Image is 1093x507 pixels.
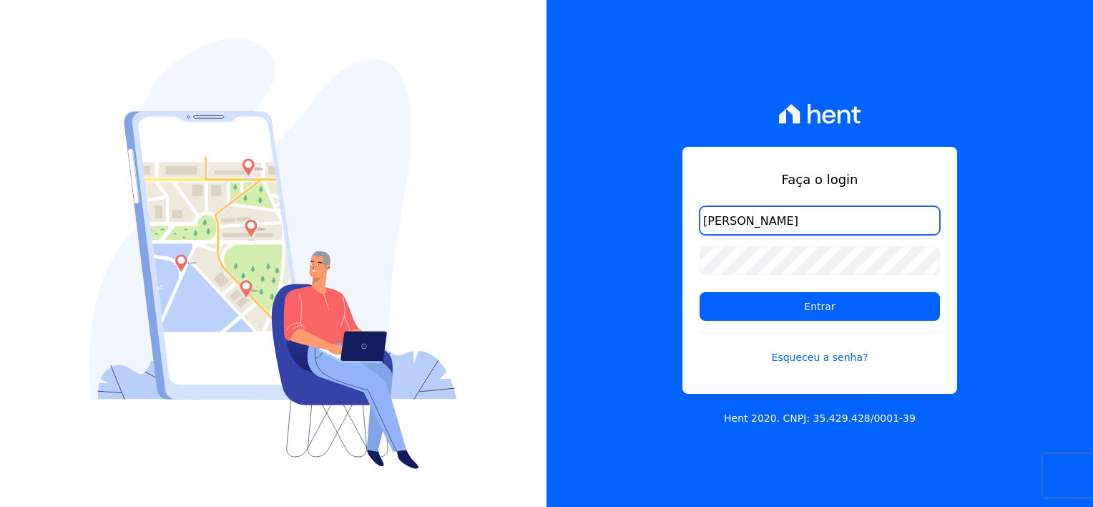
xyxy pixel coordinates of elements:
[89,39,457,469] img: Login
[700,292,940,321] input: Entrar
[700,170,940,189] h1: Faça o login
[700,332,940,365] a: Esqueceu a senha?
[724,411,916,426] p: Hent 2020. CNPJ: 35.429.428/0001-39
[700,206,940,235] input: Email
